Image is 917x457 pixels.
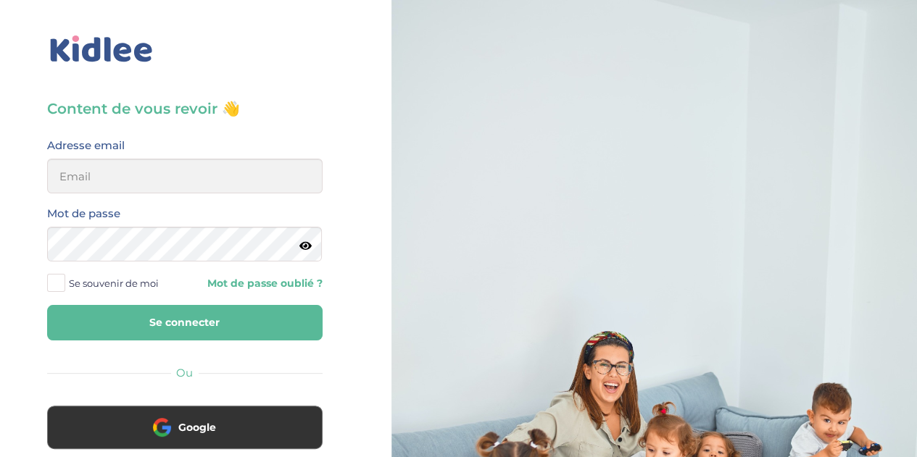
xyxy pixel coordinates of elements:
input: Email [47,159,323,193]
a: Mot de passe oublié ? [196,277,323,290]
h3: Content de vous revoir 👋 [47,98,323,119]
a: Google [47,430,323,444]
button: Se connecter [47,305,323,340]
label: Adresse email [47,136,125,155]
span: Google [178,420,216,435]
span: Se souvenir de moi [69,274,159,293]
span: Ou [176,366,193,380]
img: logo_kidlee_bleu [47,33,156,66]
button: Google [47,406,323,449]
label: Mot de passe [47,204,120,223]
img: google.png [153,418,171,436]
